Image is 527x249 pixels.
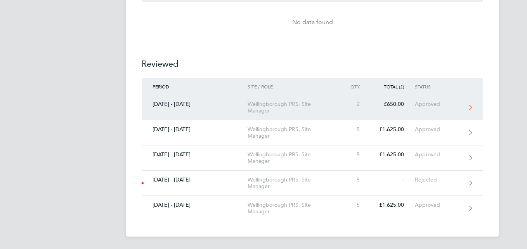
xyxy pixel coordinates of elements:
[371,176,415,183] div: -
[142,95,483,120] a: [DATE] - [DATE]Wellingborough PRS, Site Manager2£650.00Approved
[336,151,371,158] div: 5
[415,84,463,89] div: Status
[415,202,463,208] div: Approved
[371,126,415,133] div: £1,625.00
[248,176,336,190] div: Wellingborough PRS, Site Manager
[415,176,463,183] div: Rejected
[248,84,336,89] div: Site / Role
[153,83,169,90] span: Period
[371,101,415,107] div: £650.00
[415,101,463,107] div: Approved
[142,17,483,27] div: No data found
[248,151,336,164] div: Wellingborough PRS, Site Manager
[142,196,483,221] a: [DATE] - [DATE]Wellingborough PRS, Site Manager5£1,625.00Approved
[142,151,248,158] div: [DATE] - [DATE]
[336,176,371,183] div: 5
[142,176,248,183] div: [DATE] - [DATE]
[371,202,415,208] div: £1,625.00
[336,202,371,208] div: 5
[142,42,483,78] h2: Reviewed
[371,151,415,158] div: £1,625.00
[336,101,371,107] div: 2
[142,202,248,208] div: [DATE] - [DATE]
[336,84,371,89] div: Qty
[248,202,336,215] div: Wellingborough PRS, Site Manager
[142,120,483,145] a: [DATE] - [DATE]Wellingborough PRS, Site Manager5£1,625.00Approved
[142,171,483,196] a: [DATE] - [DATE]Wellingborough PRS, Site Manager5-Rejected
[142,145,483,171] a: [DATE] - [DATE]Wellingborough PRS, Site Manager5£1,625.00Approved
[415,126,463,133] div: Approved
[248,101,336,114] div: Wellingborough PRS, Site Manager
[142,126,248,133] div: [DATE] - [DATE]
[415,151,463,158] div: Approved
[336,126,371,133] div: 5
[371,84,415,89] div: Total (£)
[142,101,248,107] div: [DATE] - [DATE]
[248,126,336,139] div: Wellingborough PRS, Site Manager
